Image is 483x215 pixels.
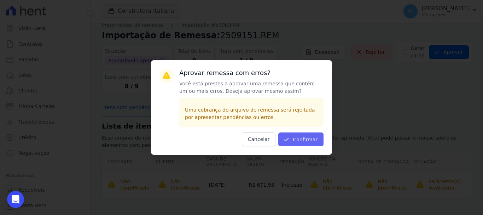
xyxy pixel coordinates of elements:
p: Uma cobrança do arquivo de remessa será rejeitada por apresentar pendências ou erros [185,106,318,121]
button: Cancelar [242,132,276,146]
button: Confirmar [278,132,324,146]
div: Open Intercom Messenger [7,191,24,208]
h3: Aprovar remessa com erros? [179,69,324,77]
p: Você está prestes a aprovar uma remessa que contém um ou mais erros. Deseja aprovar mesmo assim? [179,80,324,95]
